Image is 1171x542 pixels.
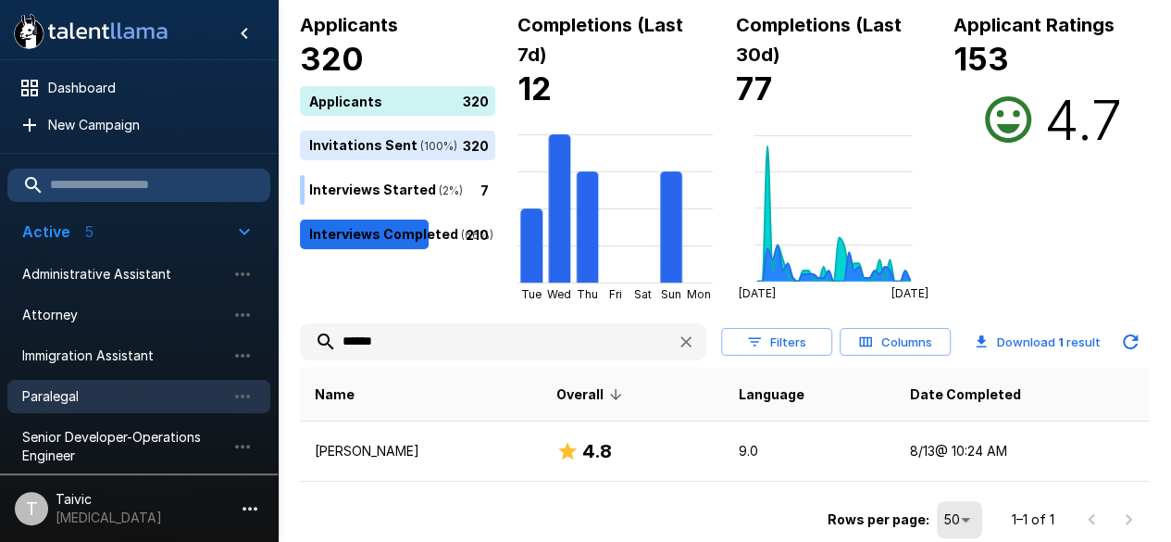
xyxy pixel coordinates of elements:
[736,14,902,66] b: Completions (Last 30d)
[609,287,622,301] tspan: Fri
[891,286,928,300] tspan: [DATE]
[828,510,929,529] p: Rows per page:
[910,384,1021,406] span: Date Completed
[953,14,1115,36] b: Applicant Ratings
[721,328,832,357] button: Filters
[300,40,364,78] b: 320
[556,384,628,406] span: Overall
[738,286,775,300] tspan: [DATE]
[315,384,355,406] span: Name
[1058,334,1064,349] b: 1
[967,323,1108,360] button: Download 1 result
[466,224,489,244] p: 210
[521,287,542,301] tspan: Tue
[480,180,489,199] p: 7
[463,135,489,155] p: 320
[953,40,1009,78] b: 153
[635,287,653,301] tspan: Sat
[736,69,772,107] b: 77
[937,501,982,538] div: 50
[661,287,681,301] tspan: Sun
[739,442,881,460] p: 9.0
[1112,323,1149,360] button: Updated Today - 1:32 PM
[840,328,951,357] button: Columns
[739,384,804,406] span: Language
[315,442,527,460] p: [PERSON_NAME]
[1012,510,1054,529] p: 1–1 of 1
[548,287,572,301] tspan: Wed
[1043,86,1121,153] h2: 4.7
[687,287,711,301] tspan: Mon
[517,69,552,107] b: 12
[895,422,1149,482] td: 8/13 @ 10:24 AM
[577,287,598,301] tspan: Thu
[517,14,683,66] b: Completions (Last 7d)
[300,14,398,36] b: Applicants
[582,436,612,466] h6: 4.8
[463,91,489,110] p: 320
